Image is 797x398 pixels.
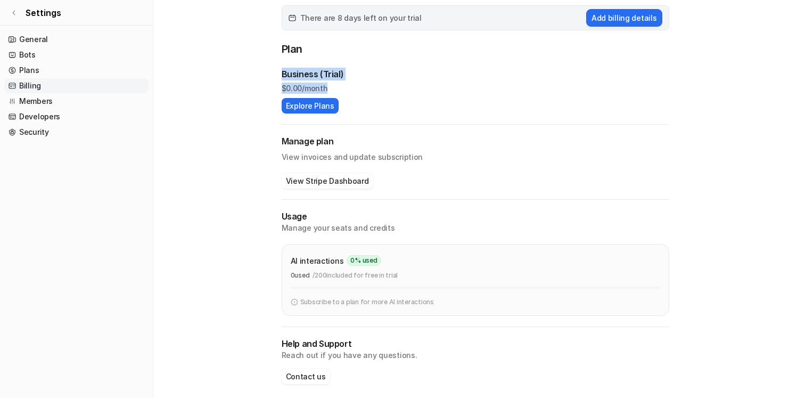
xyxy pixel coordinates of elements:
p: Subscribe to a plan for more AI interactions [300,297,434,307]
span: 0 % used [347,255,381,266]
a: Security [4,125,149,140]
span: There are 8 days left on your trial [300,12,422,23]
p: Reach out if you have any questions. [282,350,669,361]
p: 0 used [291,271,310,280]
span: Settings [26,6,61,19]
p: Plan [282,41,669,59]
button: Explore Plans [282,98,339,113]
a: Billing [4,78,149,93]
p: Business (Trial) [282,68,344,80]
button: Contact us [282,369,330,384]
a: Bots [4,47,149,62]
p: Help and Support [282,338,669,350]
a: Members [4,94,149,109]
p: Manage your seats and credits [282,223,669,233]
p: View invoices and update subscription [282,148,669,163]
button: View Stripe Dashboard [282,173,373,189]
p: Usage [282,210,669,223]
button: Add billing details [586,9,662,27]
p: AI interactions [291,255,344,266]
p: $ 0.00/month [282,83,669,94]
a: General [4,32,149,47]
img: calender-icon.svg [289,14,296,22]
a: Developers [4,109,149,124]
p: / 200 included for free in trial [313,271,398,280]
a: Plans [4,63,149,78]
h2: Manage plan [282,135,669,148]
